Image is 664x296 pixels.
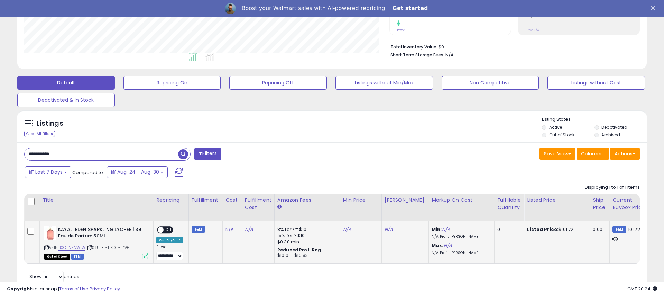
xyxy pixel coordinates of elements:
[335,76,433,90] button: Listings without Min/Max
[627,286,657,292] span: 2025-09-7 20:24 GMT
[225,226,234,233] a: N/A
[241,5,387,12] div: Boost your Walmart sales with AI-powered repricing.
[25,166,71,178] button: Last 7 Days
[432,251,489,255] p: N/A Profit [PERSON_NAME]
[277,247,323,253] b: Reduced Prof. Rng.
[390,44,437,50] b: Total Inventory Value:
[343,197,379,204] div: Min Price
[397,28,407,32] small: Prev: 0
[526,28,539,32] small: Prev: N/A
[612,226,626,233] small: FBM
[245,197,271,211] div: Fulfillment Cost
[7,286,32,292] strong: Copyright
[29,273,79,280] span: Show: entries
[593,197,607,211] div: Ship Price
[59,286,89,292] a: Terms of Use
[277,197,337,204] div: Amazon Fees
[628,226,640,233] span: 101.72
[527,197,587,204] div: Listed Price
[527,226,584,233] div: $101.72
[58,245,85,251] a: B0CPNZNW1W
[277,204,282,210] small: Amazon Fees.
[601,132,620,138] label: Archived
[385,226,393,233] a: N/A
[549,132,574,138] label: Out of Stock
[44,226,56,240] img: 41Ed2rnl4lL._SL40_.jpg
[229,76,327,90] button: Repricing Off
[43,197,150,204] div: Title
[225,3,236,14] img: Profile image for Adrian
[7,286,120,293] div: seller snap | |
[277,226,335,233] div: 8% for <= $10
[24,131,55,137] div: Clear All Filters
[35,169,63,176] span: Last 7 Days
[497,226,519,233] div: 0
[432,197,491,204] div: Markup on Cost
[86,245,130,250] span: | SKU: XF-HKDH-T4V6
[390,42,635,51] li: $0
[156,237,183,243] div: Win BuyBox *
[164,227,175,233] span: OFF
[90,286,120,292] a: Privacy Policy
[432,242,444,249] b: Max:
[393,5,428,12] a: Get started
[44,226,148,259] div: ASIN:
[432,226,442,233] b: Min:
[277,239,335,245] div: $0.30 min
[343,226,351,233] a: N/A
[585,184,640,191] div: Displaying 1 to 1 of 1 items
[549,124,562,130] label: Active
[445,52,454,58] span: N/A
[542,116,646,123] p: Listing States:
[385,197,426,204] div: [PERSON_NAME]
[277,233,335,239] div: 15% for > $10
[156,245,183,260] div: Preset:
[192,197,220,204] div: Fulfillment
[17,93,115,107] button: Deactivated & In Stock
[117,169,159,176] span: Aug-24 - Aug-30
[581,150,603,157] span: Columns
[539,148,575,160] button: Save View
[194,148,221,160] button: Filters
[225,197,239,204] div: Cost
[192,226,205,233] small: FBM
[432,234,489,239] p: N/A Profit [PERSON_NAME]
[593,226,604,233] div: 0.00
[156,197,186,204] div: Repricing
[390,52,444,58] b: Short Term Storage Fees:
[44,254,70,260] span: All listings that are currently out of stock and unavailable for purchase on Amazon
[123,76,221,90] button: Repricing On
[429,194,495,221] th: The percentage added to the cost of goods (COGS) that forms the calculator for Min & Max prices.
[651,6,658,10] div: Close
[610,148,640,160] button: Actions
[577,148,609,160] button: Columns
[442,76,539,90] button: Non Competitive
[37,119,63,128] h5: Listings
[277,253,335,259] div: $10.01 - $10.83
[245,226,253,233] a: N/A
[107,166,168,178] button: Aug-24 - Aug-30
[497,197,521,211] div: Fulfillable Quantity
[527,226,559,233] b: Listed Price:
[17,76,115,90] button: Default
[58,226,142,241] b: KAYALI EDEN SPARKLING LYCHEE | 39 Eau de Parfum 50ML
[442,226,450,233] a: N/A
[71,254,84,260] span: FBM
[547,76,645,90] button: Listings without Cost
[72,169,104,176] span: Compared to:
[444,242,452,249] a: N/A
[601,124,627,130] label: Deactivated
[612,197,648,211] div: Current Buybox Price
